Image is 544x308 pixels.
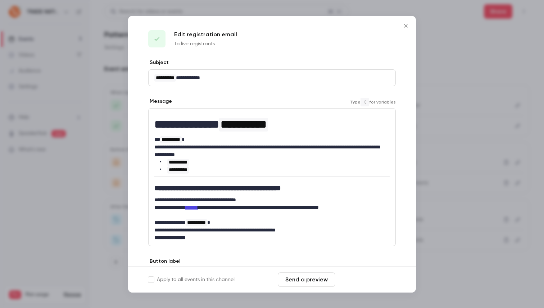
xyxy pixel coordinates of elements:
[148,276,235,283] label: Apply to all events in this channel
[174,30,237,39] p: Edit registration email
[350,98,396,106] span: Type for variables
[148,98,172,105] label: Message
[148,59,169,66] label: Subject
[148,258,180,265] label: Button label
[174,40,237,47] p: To live registrants
[338,272,396,287] button: Save changes
[149,70,395,86] div: editor
[149,109,395,246] div: editor
[361,98,369,106] code: {
[399,19,413,33] button: Close
[278,272,335,287] button: Send a preview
